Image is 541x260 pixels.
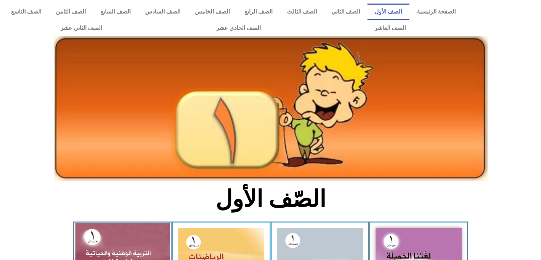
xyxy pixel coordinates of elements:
a: الصف السابع [93,4,138,20]
a: الصف السادس [138,4,188,20]
a: الصف الخامس [188,4,237,20]
a: الصف الثامن [48,4,93,20]
h2: الصّف الأول [153,185,388,213]
a: الصف الرابع [237,4,280,20]
a: الصف العاشر [318,20,463,36]
a: الصف الحادي عشر [159,20,317,36]
a: الصف الثالث [280,4,324,20]
a: الصف الأول [367,4,409,20]
a: الصف الثاني [324,4,367,20]
a: الصف الثاني عشر [4,20,159,36]
a: الصفحة الرئيسية [409,4,463,20]
a: الصف التاسع [4,4,48,20]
